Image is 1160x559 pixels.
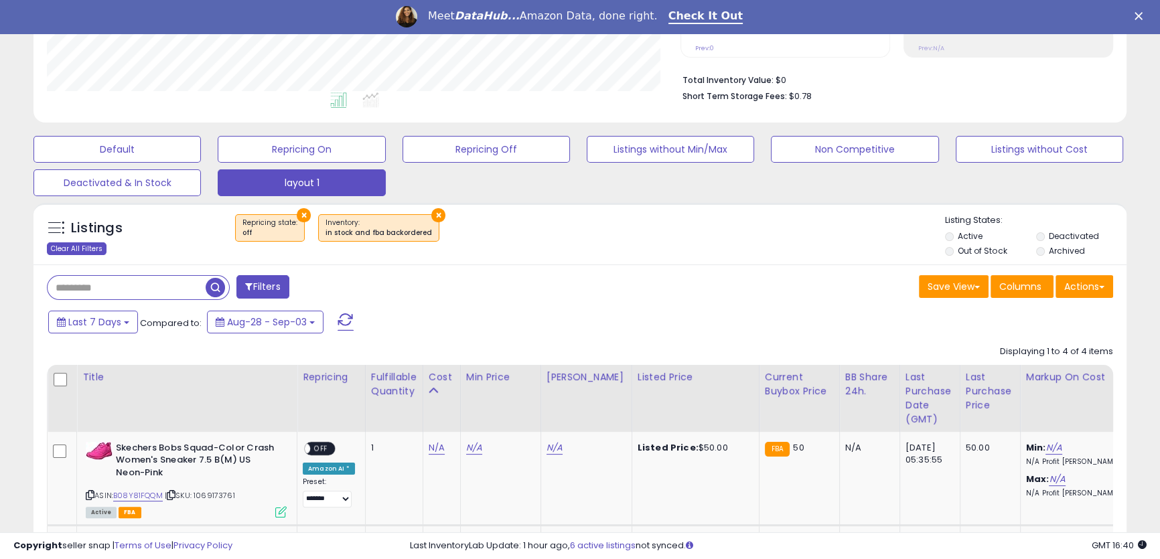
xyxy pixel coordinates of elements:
a: Terms of Use [115,539,171,552]
i: DataHub... [455,9,520,22]
div: BB Share 24h. [845,370,894,398]
div: off [242,228,297,238]
span: All listings currently available for purchase on Amazon [86,507,117,518]
button: Last 7 Days [48,311,138,333]
a: N/A [1045,441,1062,455]
a: N/A [1049,473,1065,486]
label: Out of Stock [958,245,1007,256]
img: 413QwlHh8PL._SL40_.jpg [86,442,113,460]
div: Min Price [466,370,535,384]
b: Listed Price: [638,441,699,454]
small: Prev: 0 [695,44,714,52]
button: Aug-28 - Sep-03 [207,311,323,333]
div: seller snap | | [13,540,232,552]
div: Close [1135,12,1148,20]
div: [PERSON_NAME] [547,370,626,384]
div: Title [82,370,291,384]
span: Aug-28 - Sep-03 [227,315,307,329]
button: Save View [919,275,989,298]
a: N/A [547,441,563,455]
div: Preset: [303,477,355,507]
span: Inventory : [325,218,432,238]
div: Listed Price [638,370,753,384]
div: Repricing [303,370,360,384]
div: Displaying 1 to 4 of 4 items [1000,345,1113,358]
label: Deactivated [1049,230,1099,242]
div: Meet Amazon Data, done right. [428,9,658,23]
span: Repricing state : [242,218,297,238]
button: Repricing On [218,136,385,163]
span: 50 [793,441,804,454]
div: Last InventoryLab Update: 1 hour ago, not synced. [410,540,1147,552]
div: 1 [371,442,413,454]
img: Profile image for Georgie [396,6,417,27]
div: Current Buybox Price [765,370,834,398]
div: Last Purchase Price [966,370,1015,412]
button: Default [33,136,201,163]
div: ASIN: [86,442,287,516]
button: Listings without Min/Max [587,136,754,163]
div: $50.00 [638,442,749,454]
a: N/A [466,441,482,455]
span: $0.78 [789,90,812,102]
button: Non Competitive [771,136,938,163]
a: Check It Out [668,9,743,24]
li: $0 [682,71,1103,87]
div: Amazon AI * [303,463,355,475]
p: Listing States: [945,214,1127,227]
button: Listings without Cost [956,136,1123,163]
a: Privacy Policy [173,539,232,552]
b: Skechers Bobs Squad-Color Crash Women's Sneaker 7.5 B(M) US Neon-Pink [116,442,279,483]
span: OFF [310,443,332,454]
b: Max: [1026,473,1049,485]
button: Columns [991,275,1054,298]
button: Filters [236,275,289,299]
strong: Copyright [13,539,62,552]
button: Actions [1056,275,1113,298]
div: Last Purchase Date (GMT) [905,370,954,426]
span: Columns [999,280,1041,293]
small: FBA [765,442,790,457]
th: The percentage added to the cost of goods (COGS) that forms the calculator for Min & Max prices. [1020,365,1147,432]
h5: Listings [71,219,123,238]
button: layout 1 [218,169,385,196]
span: FBA [119,507,141,518]
a: 6 active listings [570,539,636,552]
div: Clear All Filters [47,242,106,255]
b: Total Inventory Value: [682,74,774,86]
p: N/A Profit [PERSON_NAME] [1026,489,1137,498]
div: Markup on Cost [1026,370,1142,384]
span: 2025-09-11 16:40 GMT [1092,539,1147,552]
div: Cost [429,370,455,384]
small: Prev: N/A [918,44,944,52]
a: B08Y81FQQM [113,490,163,501]
button: × [297,208,311,222]
p: N/A Profit [PERSON_NAME] [1026,457,1137,467]
button: Repricing Off [403,136,570,163]
div: 50.00 [966,442,1010,454]
span: Last 7 Days [68,315,121,329]
b: Short Term Storage Fees: [682,90,787,102]
div: Fulfillable Quantity [371,370,417,398]
b: Min: [1026,441,1046,454]
span: | SKU: 1069173761 [165,490,235,501]
span: Compared to: [140,317,202,329]
div: N/A [845,442,889,454]
div: in stock and fba backordered [325,228,432,238]
div: [DATE] 05:35:55 [905,442,950,466]
label: Active [958,230,983,242]
button: × [431,208,445,222]
button: Deactivated & In Stock [33,169,201,196]
label: Archived [1049,245,1085,256]
a: N/A [429,441,445,455]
